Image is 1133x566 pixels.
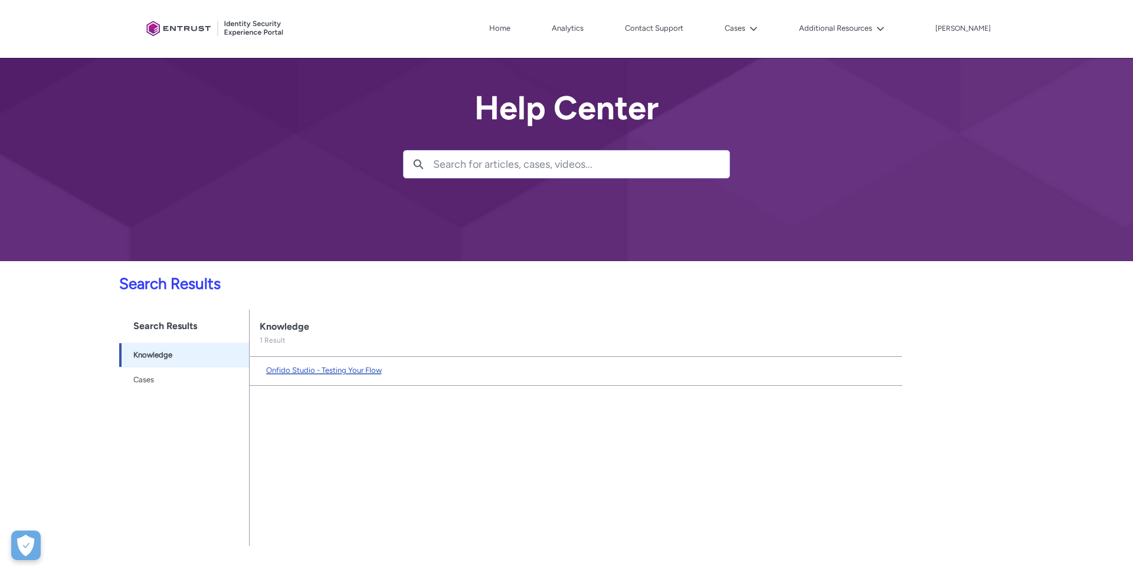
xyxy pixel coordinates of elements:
[403,90,730,126] h2: Help Center
[260,335,286,346] p: 1 Result
[622,19,686,37] a: Contact Support
[796,19,888,37] button: Additional Resources
[486,19,513,37] a: Home
[722,19,761,37] button: Cases
[260,321,892,333] div: Knowledge
[119,343,249,367] a: Knowledge
[133,349,172,361] span: Knowledge
[119,310,249,343] h1: Search Results
[119,367,249,392] a: Cases
[11,531,41,560] div: Cookie Preferences
[935,25,991,33] p: [PERSON_NAME]
[433,151,729,178] input: Search for articles, cases, videos...
[266,366,382,375] span: Onfido Studio - Testing Your Flow
[549,19,587,37] a: Analytics, opens in new tab
[935,22,991,34] button: User Profile f.hoenig
[11,531,41,560] button: Open Preferences
[7,272,902,295] p: Search Results
[133,374,154,386] span: Cases
[404,151,433,178] button: Search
